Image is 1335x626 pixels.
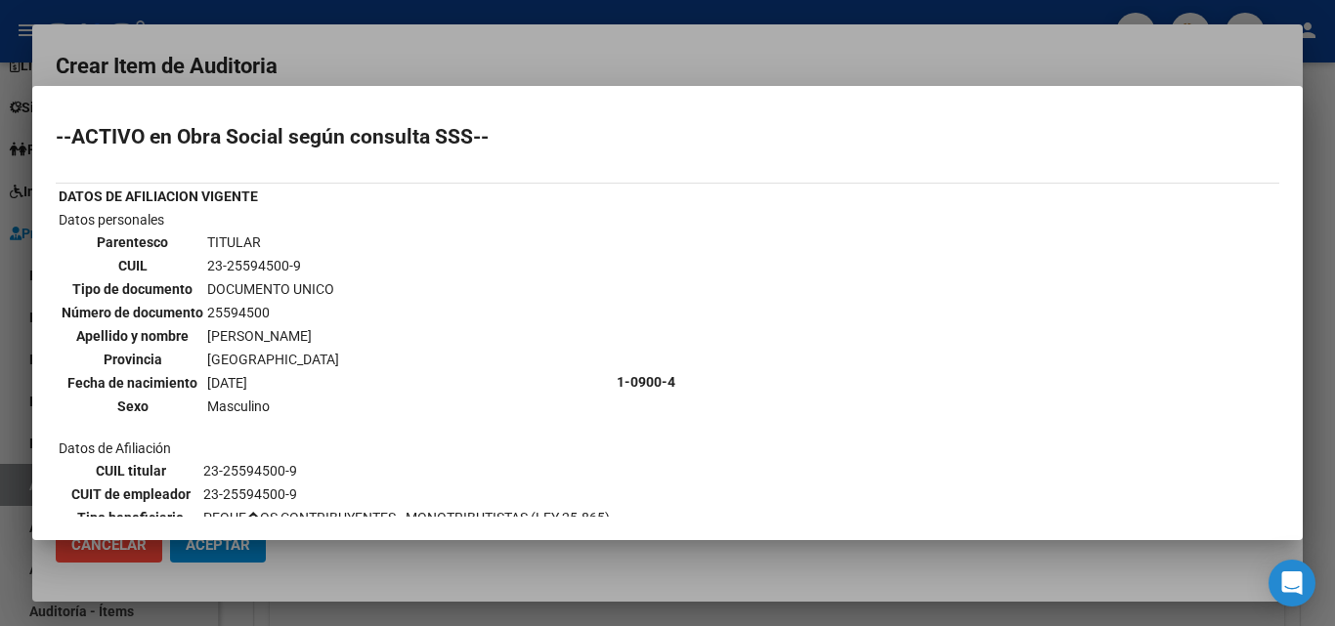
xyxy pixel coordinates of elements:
td: [DATE] [206,372,340,394]
td: 25594500 [206,302,340,323]
th: CUIL [61,255,204,276]
td: PEQUE�OS CONTRIBUYENTES - MONOTRIBUTISTAS (LEY 25.865) [202,507,611,528]
th: Número de documento [61,302,204,323]
td: 23-25594500-9 [202,483,611,505]
td: DOCUMENTO UNICO [206,278,340,300]
h2: --ACTIVO en Obra Social según consulta SSS-- [56,127,1279,146]
th: Tipo beneficiario [61,507,200,528]
th: CUIL titular [61,460,200,481]
td: 23-25594500-9 [206,255,340,276]
th: Apellido y nombre [61,325,204,347]
b: 1-0900-4 [617,374,675,390]
td: 23-25594500-9 [202,460,611,481]
td: Datos personales Datos de Afiliación [58,209,614,555]
th: Provincia [61,349,204,370]
th: Tipo de documento [61,278,204,300]
td: [PERSON_NAME] [206,325,340,347]
th: Fecha de nacimiento [61,372,204,394]
b: DATOS DE AFILIACION VIGENTE [59,188,258,204]
th: Sexo [61,396,204,417]
td: TITULAR [206,231,340,253]
div: Open Intercom Messenger [1269,560,1315,606]
td: Masculino [206,396,340,417]
td: [GEOGRAPHIC_DATA] [206,349,340,370]
th: Parentesco [61,231,204,253]
th: CUIT de empleador [61,483,200,505]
